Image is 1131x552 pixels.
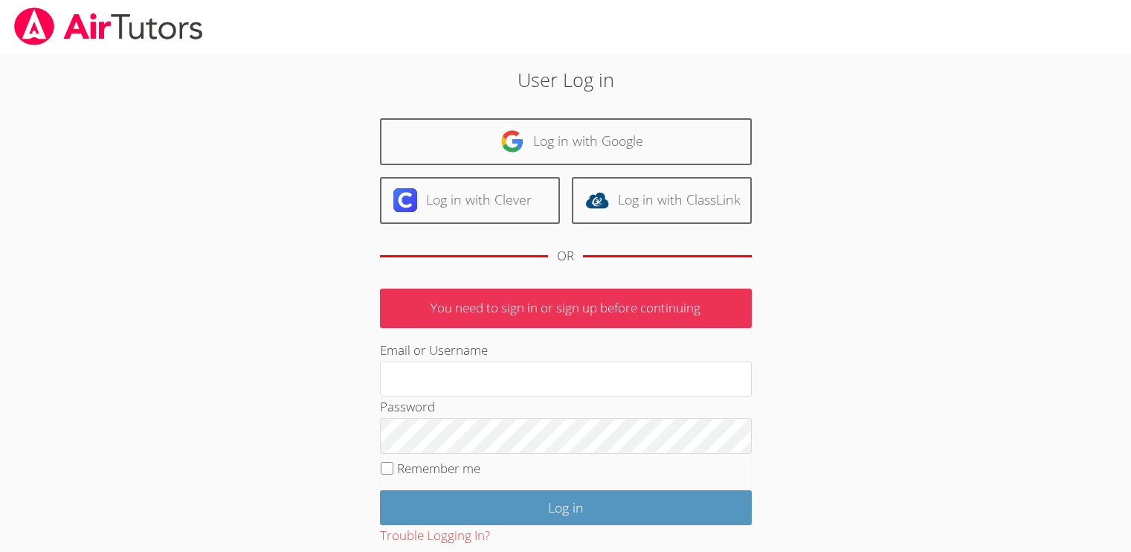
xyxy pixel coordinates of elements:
[572,177,752,224] a: Log in with ClassLink
[380,118,752,165] a: Log in with Google
[13,7,204,45] img: airtutors_banner-c4298cdbf04f3fff15de1276eac7730deb9818008684d7c2e4769d2f7ddbe033.png
[380,341,488,359] label: Email or Username
[380,289,752,328] p: You need to sign in or sign up before continuing
[585,188,609,212] img: classlink-logo-d6bb404cc1216ec64c9a2012d9dc4662098be43eaf13dc465df04b49fa7ab582.svg
[380,490,752,525] input: Log in
[397,460,480,477] label: Remember me
[393,188,417,212] img: clever-logo-6eab21bc6e7a338710f1a6ff85c0baf02591cd810cc4098c63d3a4b26e2feb20.svg
[380,177,560,224] a: Log in with Clever
[260,65,871,94] h2: User Log in
[500,129,524,153] img: google-logo-50288ca7cdecda66e5e0955fdab243c47b7ad437acaf1139b6f446037453330a.svg
[380,398,435,415] label: Password
[557,245,574,267] div: OR
[380,525,490,547] button: Trouble Logging In?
